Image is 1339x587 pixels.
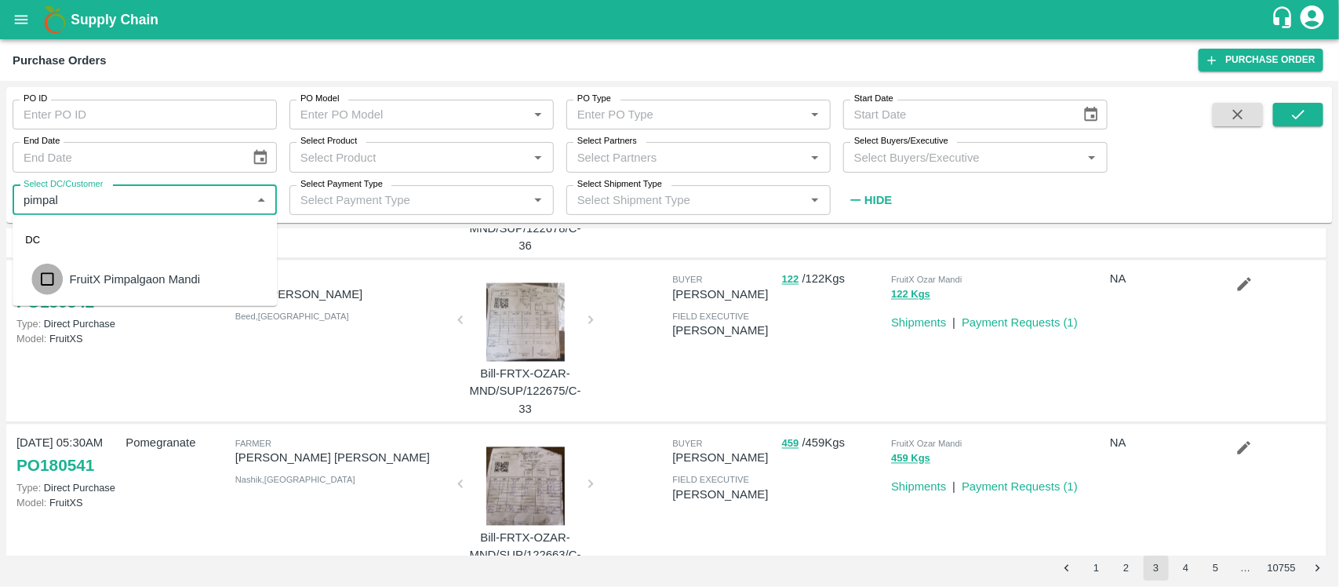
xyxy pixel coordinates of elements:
p: Bill-FRTX-OZAR-MND/SUP/122675/C-33 [467,366,584,418]
span: buyer [672,439,702,449]
div: FruitX Pimpalgaon Mandi [70,271,201,288]
input: Enter PO Type [571,104,800,125]
label: Start Date [854,93,893,105]
div: account of current user [1298,3,1326,36]
p: [PERSON_NAME] [672,286,775,304]
p: [PERSON_NAME] [672,323,775,340]
span: Type: [16,319,41,330]
label: Select Buyers/Executive [854,135,948,148]
button: Open [528,104,548,125]
button: Hide [843,187,897,213]
div: customer-support [1271,5,1298,34]
nav: pagination navigation [1052,556,1333,581]
input: Select Partners [571,147,800,167]
p: / 459 Kgs [782,435,885,453]
p: Gund [PERSON_NAME] [235,286,448,304]
span: Farmer [235,439,271,449]
span: field executive [672,312,749,322]
span: FruitX Ozar Mandi [891,275,962,285]
a: Purchase Order [1199,49,1323,71]
button: 459 Kgs [891,450,930,469]
input: Select Buyers/Executive [848,147,1077,167]
a: Payment Requests (1) [962,481,1078,494]
div: | [946,472,955,496]
p: / 122 Kgs [782,271,885,289]
button: 122 Kgs [891,286,930,304]
button: Choose date [1076,100,1106,129]
input: Enter PO Model [294,104,523,125]
p: Direct Purchase [16,317,119,332]
button: open drawer [3,2,39,38]
label: Select Shipment Type [577,178,662,191]
div: | [946,308,955,332]
span: Type: [16,483,41,494]
input: Select Payment Type [294,190,503,210]
a: Shipments [891,317,946,330]
label: PO Type [577,93,611,105]
button: Choose date [246,143,275,173]
p: Pomegranate [126,435,228,452]
span: Beed , [GEOGRAPHIC_DATA] [235,312,349,322]
input: Select Product [294,147,523,167]
p: [PERSON_NAME] [672,450,775,467]
p: FruitXS [16,332,119,347]
label: PO ID [24,93,47,105]
button: Go to page 4 [1173,556,1199,581]
button: Go to previous page [1054,556,1079,581]
input: Enter PO ID [13,100,277,129]
strong: Hide [864,194,892,206]
button: Go to page 2 [1114,556,1139,581]
span: buyer [672,275,702,285]
span: FruitX Ozar Mandi [891,439,962,449]
a: Payment Requests (1) [962,317,1078,330]
label: Select Payment Type [300,178,383,191]
p: [PERSON_NAME] [672,487,775,504]
a: Supply Chain [71,9,1271,31]
span: Model: [16,498,46,509]
span: Model: [16,334,46,345]
input: Select Shipment Type [571,190,780,210]
label: Select DC/Customer [24,178,103,191]
div: … [1233,561,1258,576]
button: Open [805,104,825,125]
button: 459 [782,436,799,454]
label: Select Product [300,135,357,148]
a: PO180541 [16,452,94,480]
button: Open [528,148,548,168]
div: DC [13,221,277,259]
button: page 3 [1144,556,1169,581]
button: Open [1082,148,1102,168]
p: [PERSON_NAME] [PERSON_NAME] [235,450,448,467]
input: Select DC/Customer [17,190,246,210]
label: Select Partners [577,135,637,148]
a: Shipments [891,481,946,494]
span: Nashik , [GEOGRAPHIC_DATA] [235,476,355,485]
button: Go to page 10755 [1263,556,1301,581]
button: Close [251,190,271,210]
input: End Date [13,142,239,172]
span: field executive [672,476,749,485]
button: Go to next page [1305,556,1330,581]
b: Supply Chain [71,12,158,27]
p: [DATE] 05:30AM [16,435,119,452]
p: Direct Purchase [16,481,119,496]
button: Go to page 1 [1084,556,1109,581]
button: 122 [782,272,799,290]
button: Go to page 5 [1203,556,1228,581]
img: logo [39,4,71,35]
p: NA [1110,271,1213,288]
p: NA [1110,435,1213,452]
p: Bill-FRTX-OZAR-MND/SUP/122663/C-23 [467,530,584,582]
button: Open [805,190,825,210]
input: Start Date [843,100,1070,129]
button: Open [528,190,548,210]
label: End Date [24,135,60,148]
label: PO Model [300,93,340,105]
div: Purchase Orders [13,50,107,71]
p: FruitXS [16,496,119,511]
button: Open [805,148,825,168]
